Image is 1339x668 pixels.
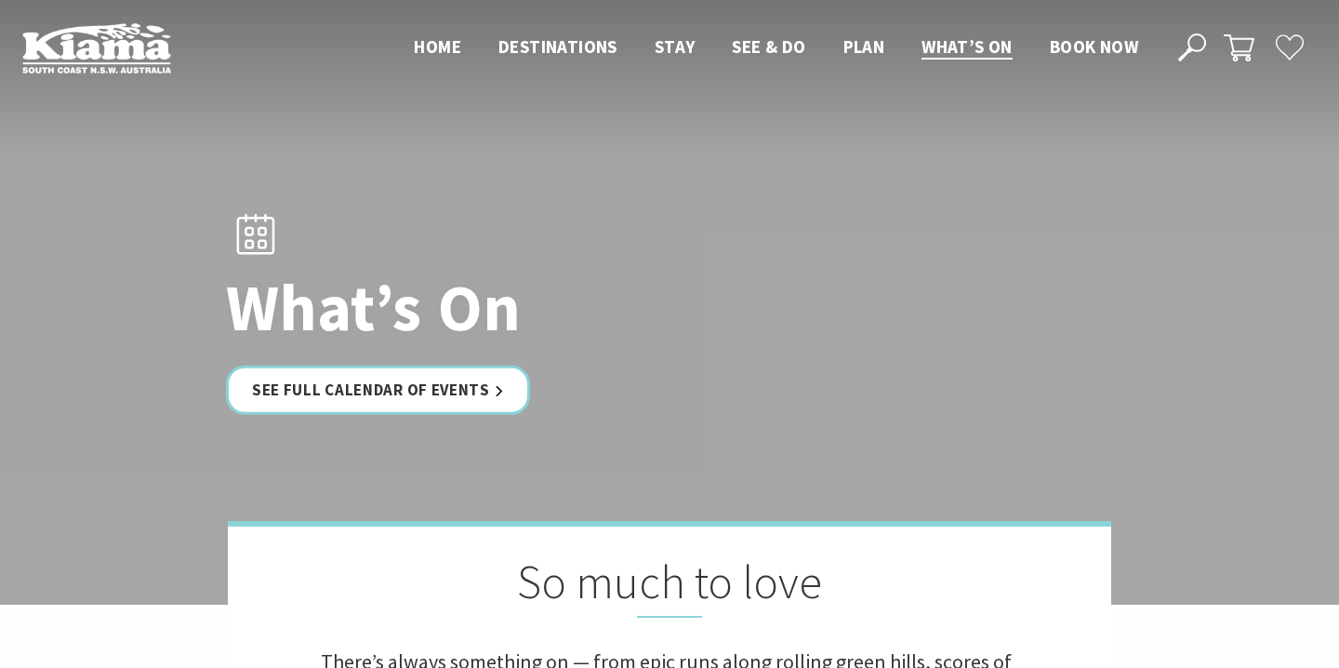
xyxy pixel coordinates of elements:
span: See & Do [732,35,805,58]
span: Plan [843,35,885,58]
img: Kiama Logo [22,22,171,73]
a: See Full Calendar of Events [226,366,530,415]
h2: So much to love [321,554,1018,618]
span: Stay [655,35,696,58]
span: Home [414,35,461,58]
h1: What’s On [226,272,751,343]
nav: Main Menu [395,33,1157,63]
span: Book now [1050,35,1138,58]
span: What’s On [921,35,1013,58]
span: Destinations [498,35,617,58]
